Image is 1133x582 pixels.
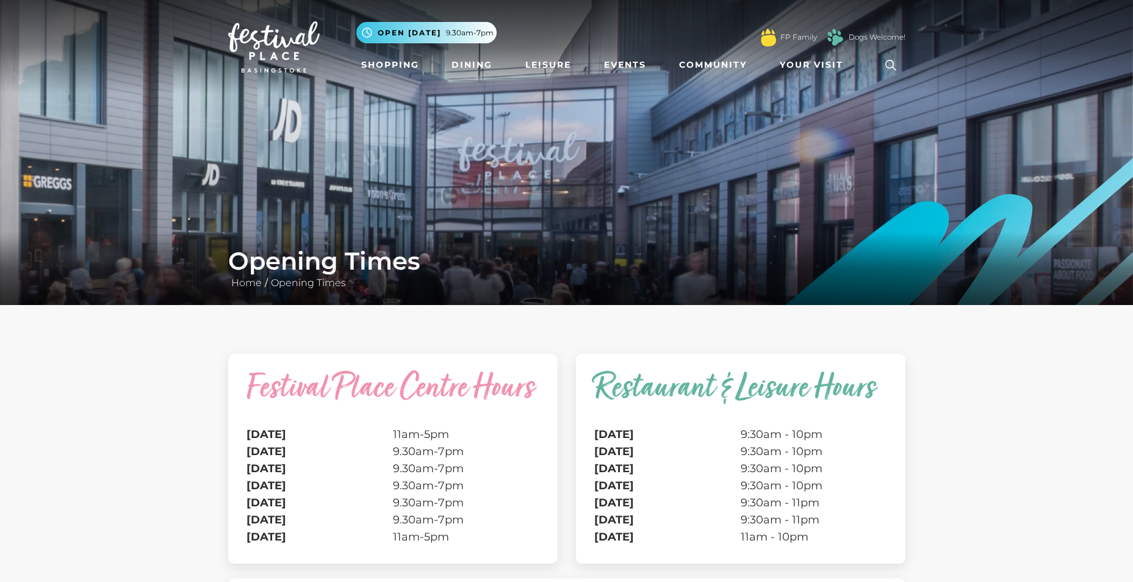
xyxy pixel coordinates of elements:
td: 9.30am-7pm [393,511,539,528]
td: 9:30am - 11pm [741,511,887,528]
th: [DATE] [594,477,741,494]
th: [DATE] [594,443,741,460]
th: [DATE] [594,511,741,528]
th: [DATE] [246,426,393,443]
th: [DATE] [246,528,393,545]
span: 9.30am-7pm [446,27,494,38]
th: [DATE] [246,494,393,511]
span: Open [DATE] [378,27,441,38]
a: Community [674,54,752,76]
td: 9:30am - 11pm [741,494,887,511]
th: [DATE] [246,511,393,528]
button: Open [DATE] 9.30am-7pm [356,22,497,43]
td: 11am-5pm [393,528,539,545]
div: / [219,246,915,290]
th: [DATE] [246,460,393,477]
a: Home [228,277,265,289]
a: Dogs Welcome! [849,32,905,43]
td: 9.30am-7pm [393,443,539,460]
td: 9.30am-7pm [393,494,539,511]
td: 11am-5pm [393,426,539,443]
td: 9:30am - 10pm [741,426,887,443]
a: Your Visit [775,54,854,76]
a: Events [599,54,651,76]
img: Festival Place Logo [228,21,320,73]
caption: Restaurant & Leisure Hours [594,372,887,426]
span: Your Visit [780,59,843,71]
a: Dining [447,54,497,76]
a: FP Family [780,32,817,43]
td: 11am - 10pm [741,528,887,545]
th: [DATE] [594,426,741,443]
td: 9:30am - 10pm [741,460,887,477]
a: Leisure [520,54,576,76]
h1: Opening Times [228,246,905,276]
td: 9:30am - 10pm [741,477,887,494]
a: Opening Times [268,277,349,289]
th: [DATE] [246,443,393,460]
td: 9.30am-7pm [393,460,539,477]
caption: Festival Place Centre Hours [246,372,539,426]
th: [DATE] [594,460,741,477]
th: [DATE] [594,494,741,511]
th: [DATE] [246,477,393,494]
td: 9:30am - 10pm [741,443,887,460]
td: 9.30am-7pm [393,477,539,494]
a: Shopping [356,54,424,76]
th: [DATE] [594,528,741,545]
